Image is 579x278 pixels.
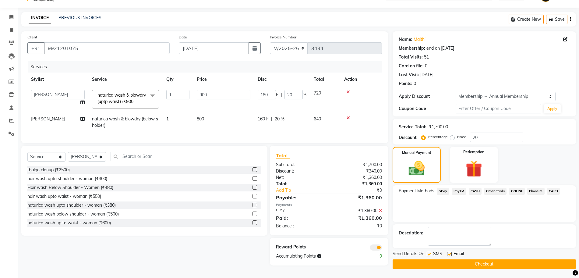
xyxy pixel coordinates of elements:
label: Manual Payment [402,150,431,155]
div: Service Total: [399,124,426,130]
div: ₹0 [338,187,387,194]
div: Total Visits: [399,54,423,60]
a: Maithili [414,36,427,43]
div: Reward Points [271,244,329,251]
div: Payments [276,202,382,208]
div: ₹1,700.00 [329,162,387,168]
span: 1 [166,116,169,122]
div: GPay [271,208,329,214]
span: Email [454,251,464,258]
span: Other Cards [484,188,507,195]
span: GPay [437,188,449,195]
img: _gift.svg [461,159,487,179]
th: Action [341,73,382,86]
button: Create New [509,15,544,24]
div: Paid: [271,214,329,222]
div: ₹1,360.00 [329,181,387,187]
label: Redemption [463,149,484,155]
div: 0 [414,80,416,87]
span: CASH [469,188,482,195]
span: | [281,92,282,98]
span: Payment Methods [399,188,434,194]
div: [DATE] [420,72,433,78]
div: hair wash upto shoulder - woman (₹300) [27,176,107,182]
span: PhonePe [527,188,545,195]
div: Hair wash Below Shoulder - Women (₹480) [27,184,113,191]
div: end on [DATE] [426,45,454,52]
span: % [303,92,306,98]
a: x [135,99,137,104]
div: Points: [399,80,412,87]
label: Fixed [457,134,466,140]
a: INVOICE [29,12,51,23]
th: Price [193,73,254,86]
div: Membership: [399,45,425,52]
span: 160 F [258,116,269,122]
span: CARD [547,188,560,195]
div: Card on file: [399,63,424,69]
span: Total [276,152,290,159]
div: Balance : [271,223,329,229]
div: Name: [399,36,412,43]
label: Invoice Number [270,34,296,40]
div: naturica wash up to waist - woman (₹600) [27,220,111,226]
div: Sub Total: [271,162,329,168]
button: +91 [27,42,44,54]
div: naturica wash below shoulder - woman (₹500) [27,211,119,217]
div: ₹1,360.00 [329,194,387,201]
div: thalgo clenup (₹2500) [27,167,70,173]
label: Client [27,34,37,40]
span: SMS [433,251,442,258]
th: Total [310,73,341,86]
span: naturica wash & blowdry (below sholder) [92,116,158,128]
div: Discount: [399,134,418,141]
div: Apply Discount [399,93,456,100]
th: Stylist [27,73,88,86]
div: Description: [399,230,423,236]
div: ₹340.00 [329,168,387,174]
div: 0 [425,63,427,69]
label: Percentage [428,134,448,140]
div: 0 [358,253,387,259]
span: 640 [314,116,321,122]
input: Enter Offer / Coupon Code [456,104,541,113]
div: Total: [271,181,329,187]
div: Discount: [271,168,329,174]
span: | [271,116,272,122]
div: Net: [271,174,329,181]
div: Accumulating Points [271,253,358,259]
th: Qty [163,73,193,86]
input: Search by Name/Mobile/Email/Code [44,42,170,54]
span: Send Details On [393,251,424,258]
span: 800 [197,116,204,122]
div: ₹0 [329,223,387,229]
span: 20 % [275,116,284,122]
button: Checkout [393,259,576,269]
div: Coupon Code [399,105,456,112]
div: Payable: [271,194,329,201]
a: PREVIOUS INVOICES [58,15,101,20]
button: Apply [544,104,561,113]
img: _cash.svg [404,159,429,178]
a: Add Tip [271,187,339,194]
span: ONLINE [509,188,525,195]
input: Search or Scan [111,152,261,161]
div: Services [28,61,387,73]
span: 720 [314,90,321,96]
th: Disc [254,73,310,86]
span: F [276,92,278,98]
div: ₹1,700.00 [429,124,448,130]
div: hair wash upto waist - woman (₹550) [27,193,101,200]
div: 51 [424,54,429,60]
div: ₹1,360.00 [329,174,387,181]
label: Date [179,34,187,40]
div: Last Visit: [399,72,419,78]
div: ₹1,360.00 [329,214,387,222]
button: Save [546,15,567,24]
span: naturica wash & blowdry (uptp waist) (₹900) [97,92,146,104]
th: Service [88,73,163,86]
span: PayTM [452,188,466,195]
span: [PERSON_NAME] [31,116,65,122]
div: naturica wash upto shoulder - woman (₹380) [27,202,116,208]
div: ₹1,360.00 [329,208,387,214]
